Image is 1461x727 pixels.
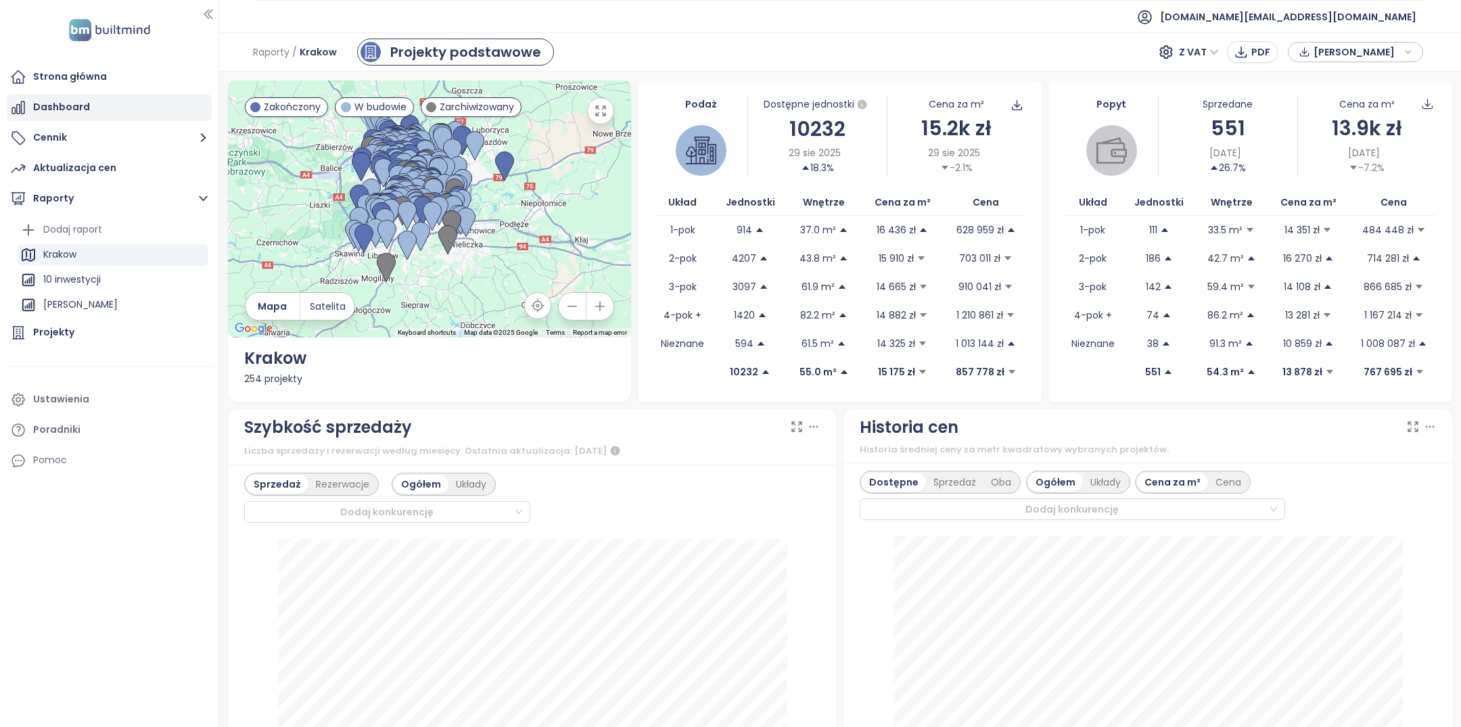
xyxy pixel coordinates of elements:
[748,97,887,113] div: Dostępne jednostki
[918,339,927,348] span: caret-down
[1209,160,1246,175] div: 26.7%
[1282,365,1322,379] p: 13 878 zł
[654,189,711,216] th: Układ
[1351,189,1437,216] th: Cena
[573,329,627,336] a: Report a map error
[711,189,789,216] th: Jednostki
[1322,310,1332,320] span: caret-down
[926,473,983,492] div: Sprzedaż
[860,415,958,440] div: Historia cen
[300,293,354,320] button: Satelita
[7,124,212,151] button: Cennik
[1006,225,1016,235] span: caret-up
[33,68,107,85] div: Strona główna
[877,222,916,237] p: 16 436 zł
[877,308,916,323] p: 14 882 zł
[877,279,916,294] p: 14 665 zł
[1004,282,1013,291] span: caret-down
[65,16,154,44] img: logo
[310,299,346,314] span: Satelita
[802,279,835,294] p: 61.9 m²
[1065,301,1120,329] td: 4-pok +
[759,282,768,291] span: caret-up
[1065,97,1157,112] div: Popyt
[1208,473,1249,492] div: Cena
[1162,310,1172,320] span: caret-up
[1298,112,1437,144] div: 13.9k zł
[17,244,208,266] div: Krakow
[1007,367,1017,377] span: caret-down
[390,42,541,62] div: Projekty podstawowe
[1367,251,1409,266] p: 714 281 zł
[244,443,821,459] div: Liczba sprzedaży i rezerwacji według miesięcy. Ostatnia aktualizacja: [DATE]
[983,473,1019,492] div: Oba
[956,308,1003,323] p: 1 210 861 zł
[1159,112,1297,144] div: 551
[759,254,768,263] span: caret-up
[1227,41,1278,63] button: PDF
[839,254,848,263] span: caret-up
[244,346,616,371] div: Krakow
[1314,42,1401,62] span: [PERSON_NAME]
[1149,222,1157,237] p: 111
[654,301,711,329] td: 4-pok +
[7,386,212,413] a: Ustawienia
[7,447,212,474] div: Pomoc
[1146,279,1161,294] p: 142
[7,185,212,212] button: Raporty
[837,282,847,291] span: caret-up
[33,421,80,438] div: Poradniki
[1364,279,1412,294] p: 866 685 zł
[7,319,212,346] a: Projekty
[1283,251,1322,266] p: 16 270 zł
[1159,97,1297,112] div: Sprzedane
[1295,42,1416,62] div: button
[1324,254,1334,263] span: caret-up
[799,251,836,266] p: 43.8 m²
[1246,310,1255,320] span: caret-up
[1322,225,1332,235] span: caret-down
[1003,254,1013,263] span: caret-down
[1147,336,1159,351] p: 38
[734,308,755,323] p: 1420
[33,324,74,341] div: Projekty
[733,279,756,294] p: 3097
[1349,163,1358,172] span: caret-down
[686,135,716,166] img: house
[33,99,90,116] div: Dashboard
[1096,135,1127,166] img: wallet
[17,269,208,291] div: 10 inwestycji
[1325,367,1335,377] span: caret-down
[879,251,914,266] p: 15 910 zł
[43,221,102,238] div: Dodaj raport
[1364,365,1412,379] p: 767 695 zł
[1179,42,1219,62] span: Z VAT
[918,367,927,377] span: caret-down
[1160,225,1169,235] span: caret-up
[264,99,321,114] span: Zakończony
[929,97,984,112] div: Cena za m²
[654,97,747,112] div: Podaż
[1207,308,1243,323] p: 86.2 m²
[1284,279,1320,294] p: 14 108 zł
[1121,189,1198,216] th: Jednostki
[799,365,837,379] p: 55.0 m²
[958,279,1001,294] p: 910 041 zł
[654,244,711,273] td: 2-pok
[919,282,928,291] span: caret-down
[1418,339,1427,348] span: caret-up
[801,160,834,175] div: 18.3%
[398,328,456,337] button: Keyboard shortcuts
[1266,189,1351,216] th: Cena za m²
[839,225,848,235] span: caret-up
[464,329,538,336] span: Map data ©2025 Google
[244,415,412,440] div: Szybkość sprzedaży
[246,475,308,494] div: Sprzedaż
[1145,365,1161,379] p: 551
[654,273,711,301] td: 3-pok
[17,294,208,316] div: [PERSON_NAME]
[354,99,407,114] span: W budowie
[860,443,1437,456] div: Historia średniej ceny za metr kwadratowy wybranych projektów.
[1065,329,1120,358] td: Nieznane
[1348,145,1380,160] span: [DATE]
